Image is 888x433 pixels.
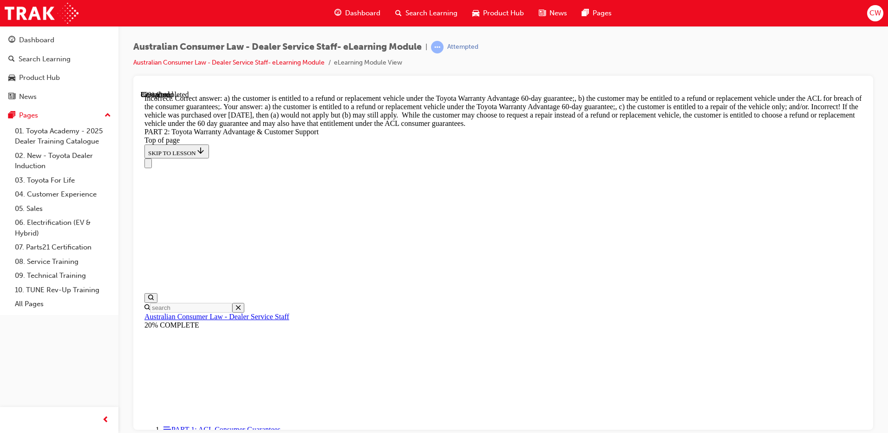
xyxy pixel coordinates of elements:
[4,222,149,230] a: Australian Consumer Law - Dealer Service Staff
[4,107,115,124] button: Pages
[483,8,524,19] span: Product Hub
[11,269,115,283] a: 09. Technical Training
[472,7,479,19] span: car-icon
[334,58,402,68] li: eLearning Module View
[4,4,721,37] div: Incorrect. Correct answer: a) the customer is entitled to a refund or replacement vehicle under t...
[447,43,478,52] div: Attempted
[539,7,546,19] span: news-icon
[11,173,115,188] a: 03. Toyota For Life
[531,4,575,23] a: news-iconNews
[7,59,65,66] span: SKIP TO LESSON
[869,8,881,19] span: CW
[11,202,115,216] a: 05. Sales
[4,37,721,46] div: PART 2: Toyota Warranty Advantage & Customer Support
[4,54,68,68] button: SKIP TO LESSON
[345,8,380,19] span: Dashboard
[11,297,115,311] a: All Pages
[8,36,15,45] span: guage-icon
[133,42,422,52] span: Australian Consumer Law - Dealer Service Staff- eLearning Module
[575,4,619,23] a: pages-iconPages
[334,7,341,19] span: guage-icon
[5,3,78,24] img: Trak
[4,68,11,78] button: Close navigation menu
[4,88,115,105] a: News
[19,72,60,83] div: Product Hub
[465,4,531,23] a: car-iconProduct Hub
[11,216,115,240] a: 06. Electrification (EV & Hybrid)
[102,414,109,426] span: prev-icon
[8,112,15,120] span: pages-icon
[431,41,444,53] span: learningRecordVerb_ATTEMPT-icon
[4,230,721,239] div: 20% COMPLETE
[4,30,115,107] button: DashboardSearch LearningProduct HubNews
[405,8,457,19] span: Search Learning
[4,51,115,68] a: Search Learning
[133,59,325,66] a: Australian Consumer Law - Dealer Service Staff- eLearning Module
[4,46,721,54] div: Top of page
[19,92,37,102] div: News
[19,54,71,65] div: Search Learning
[19,110,38,121] div: Pages
[4,203,17,212] button: Open search menu
[9,212,91,222] input: Search
[327,4,388,23] a: guage-iconDashboard
[104,110,111,122] span: up-icon
[11,283,115,297] a: 10. TUNE Rev-Up Training
[395,7,402,19] span: search-icon
[8,74,15,82] span: car-icon
[11,187,115,202] a: 04. Customer Experience
[582,7,589,19] span: pages-icon
[549,8,567,19] span: News
[11,240,115,255] a: 07. Parts21 Certification
[593,8,612,19] span: Pages
[19,35,54,46] div: Dashboard
[8,93,15,101] span: news-icon
[388,4,465,23] a: search-iconSearch Learning
[425,42,427,52] span: |
[4,32,115,49] a: Dashboard
[91,212,104,222] button: Close search menu
[4,69,115,86] a: Product Hub
[11,255,115,269] a: 08. Service Training
[867,5,883,21] button: CW
[11,124,115,149] a: 01. Toyota Academy - 2025 Dealer Training Catalogue
[8,55,15,64] span: search-icon
[11,149,115,173] a: 02. New - Toyota Dealer Induction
